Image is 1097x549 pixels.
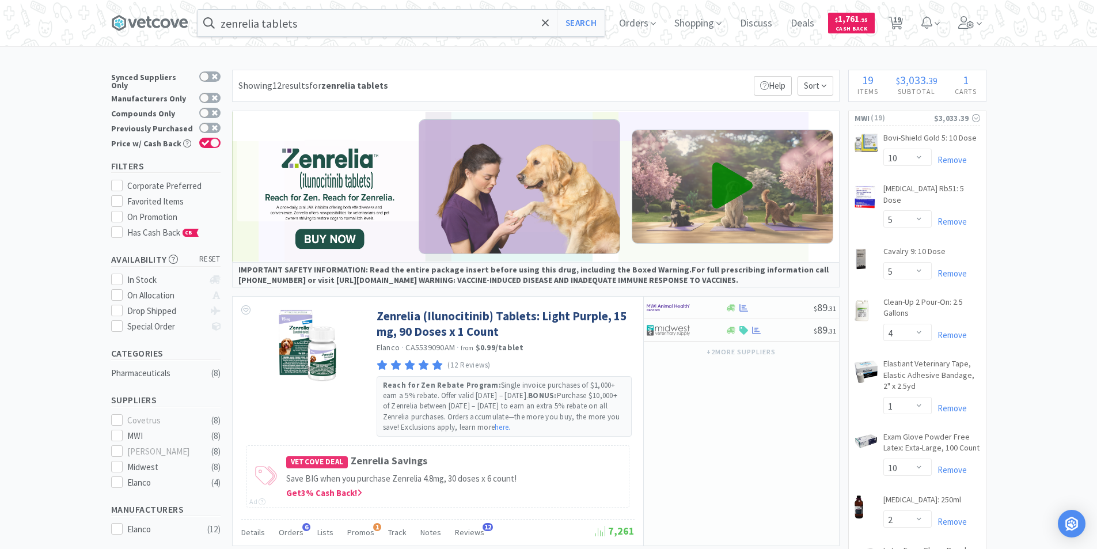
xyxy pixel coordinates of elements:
[828,7,875,39] a: $1,761.95Cash Back
[855,361,878,383] img: d529b2f18e784888b8b105bb8d625ad5_6500.png
[111,123,193,132] div: Previously Purchased
[528,391,557,400] strong: BONUS:
[814,301,836,314] span: 89
[211,414,221,427] div: ( 8 )
[461,344,473,352] span: from
[420,527,441,537] span: Notes
[183,229,195,236] span: CB
[887,74,946,86] div: .
[127,414,199,427] div: Covetrus
[211,476,221,490] div: ( 4 )
[383,380,625,433] p: Single invoice purchases of $1,000+ earn a 5% rebate. Offer valid [DATE] – [DATE]. Purchase $10,0...
[111,138,193,147] div: Price w/ Cash Back
[476,342,524,353] strong: $0.99 / tablet
[932,268,967,279] a: Remove
[127,320,204,334] div: Special Order
[377,308,632,340] a: Zenrelia (Ilunocitinib) Tablets: Light Purple, 15 mg, 90 Doses x 1 Count
[457,342,459,353] span: ·
[754,76,792,96] p: Help
[870,112,933,124] span: ( 19 )
[111,347,221,360] h5: Categories
[900,73,926,87] span: 3,033
[373,523,381,531] span: 1
[483,523,493,531] span: 12
[127,273,204,287] div: In Stock
[934,112,980,124] div: $3,033.39
[127,429,199,443] div: MWI
[127,179,221,193] div: Corporate Preferred
[447,359,491,372] p: (12 Reviews)
[963,73,969,87] span: 1
[883,132,977,149] a: Bovi-Shield Gold 5: 10 Dose
[127,445,199,459] div: [PERSON_NAME]
[207,523,221,536] div: ( 12 )
[647,321,690,339] img: 4dd14cff54a648ac9e977f0c5da9bc2e_5.png
[211,429,221,443] div: ( 8 )
[127,195,221,209] div: Favorited Items
[309,79,388,91] span: for
[419,119,620,254] img: TF21+vet+_+golden+(paws)+on+purple_Zenrelia_Dog_Expires_DigitalOnly_US+_+Global_Zen+Campaign_JPEG...
[855,434,878,449] img: 2e87f1e2e45c40a7b2907160d0f51df8_221716.png
[855,112,870,124] span: MWI
[1058,510,1085,537] div: Open Intercom Messenger
[735,18,777,29] a: Discuss
[302,523,310,531] span: 6
[835,26,868,33] span: Cash Back
[286,487,362,498] span: Get 3 % Cash Back!
[401,342,404,353] span: ·
[249,496,265,507] div: Ad
[286,472,623,486] p: Save BIG when you purchase Zenrelia 4.8mg, 30 doses x 6 count!
[932,154,967,165] a: Remove
[828,304,836,313] span: . 31
[111,108,193,118] div: Compounds Only
[883,183,980,210] a: [MEDICAL_DATA] Rb51: 5 Dose
[317,527,333,537] span: Lists
[111,160,221,173] h5: Filters
[814,323,836,336] span: 89
[798,76,833,96] span: Sort
[632,130,833,244] img: Campaign+image_3dogs_goldeneyesopen_RGB.jpg
[883,246,946,262] a: Cavalry 9: 10 Dose
[383,380,501,390] strong: Reach for Zen Rebate Program:
[127,289,204,302] div: On Allocation
[701,344,781,360] button: +2more suppliers
[127,476,199,490] div: Elanco
[127,304,204,318] div: Drop Shipped
[932,330,967,340] a: Remove
[859,16,868,24] span: . 95
[887,86,946,97] h4: Subtotal
[647,299,690,316] img: f6b2451649754179b5b4e0c70c3f7cb0_2.png
[388,527,407,537] span: Track
[127,227,199,238] span: Has Cash Back
[883,494,961,510] a: [MEDICAL_DATA]: 250ml
[855,134,878,152] img: d16e25bb253e4511ba1e7de433504d50_85.png
[883,358,980,397] a: Elastiant Veterinary Tape, Elastic Adhesive Bandage, 2" x 2.5yd
[595,524,635,537] span: 7,261
[198,10,605,36] input: Search by item, sku, manufacturer, ingredient, size...
[377,342,400,353] a: Elanco
[111,71,193,89] div: Synced Suppliers Only
[111,393,221,407] h5: Suppliers
[557,10,605,36] button: Search
[127,523,199,536] div: Elanco
[270,308,345,383] img: 9e9747ae01004210ac6484df58d5469a_510557.png
[932,403,967,414] a: Remove
[883,431,980,459] a: Exam Glove Powder Free Latex: Exta-Large, 100 Count
[127,460,199,474] div: Midwest
[286,456,348,468] span: Vetcove Deal
[286,453,623,470] h4: Zenrelia Savings
[405,342,455,353] span: CA5539090AM
[883,297,980,324] a: Clean-Up 2 Pour-On: 2.5 Gallons
[932,216,967,227] a: Remove
[111,366,204,380] div: Pharmaceuticals
[233,111,839,262] img: a0b84a5d6e9f4877bd37845a47672f5e_135.png
[786,18,819,29] a: Deals
[321,79,388,91] strong: zenrelia tablets
[814,327,817,335] span: $
[455,527,484,537] span: Reviews
[946,86,986,97] h4: Carts
[932,516,967,527] a: Remove
[495,422,510,432] a: here.
[347,527,374,537] span: Promos
[835,16,838,24] span: $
